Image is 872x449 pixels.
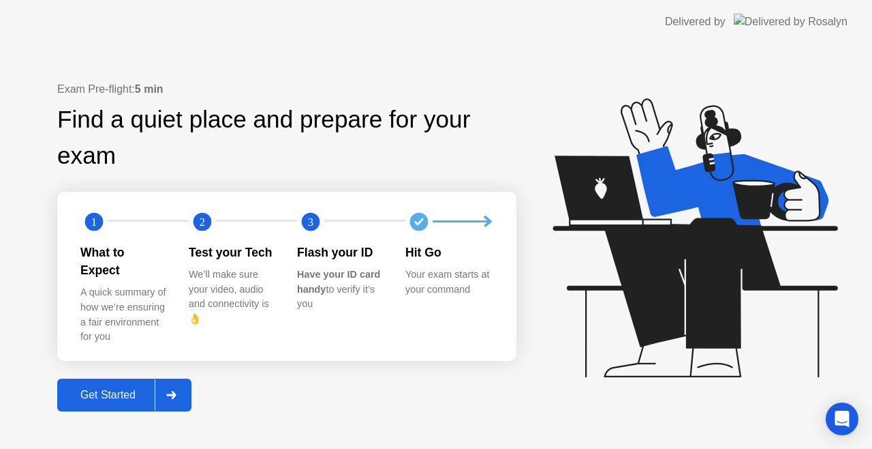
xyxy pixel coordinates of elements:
b: 5 min [135,83,163,95]
img: Delivered by Rosalyn [734,14,847,29]
div: Exam Pre-flight: [57,81,516,98]
div: Test your Tech [189,244,275,261]
div: What to Expect [80,244,167,280]
div: Flash your ID [297,244,384,261]
text: 2 [200,215,205,228]
div: Hit Go [405,244,492,261]
text: 3 [308,215,313,228]
b: Have your ID card handy [297,269,380,295]
div: Your exam starts at your command [405,267,492,297]
div: to verify it’s you [297,267,384,312]
div: A quick summary of how we’re ensuring a fair environment for you [80,285,167,344]
div: Find a quiet place and prepare for your exam [57,102,516,174]
div: Open Intercom Messenger [826,403,858,435]
div: Get Started [61,389,155,401]
button: Get Started [57,379,191,411]
div: Delivered by [665,14,726,30]
div: We’ll make sure your video, audio and connectivity is 👌 [189,267,275,326]
text: 1 [91,215,97,228]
